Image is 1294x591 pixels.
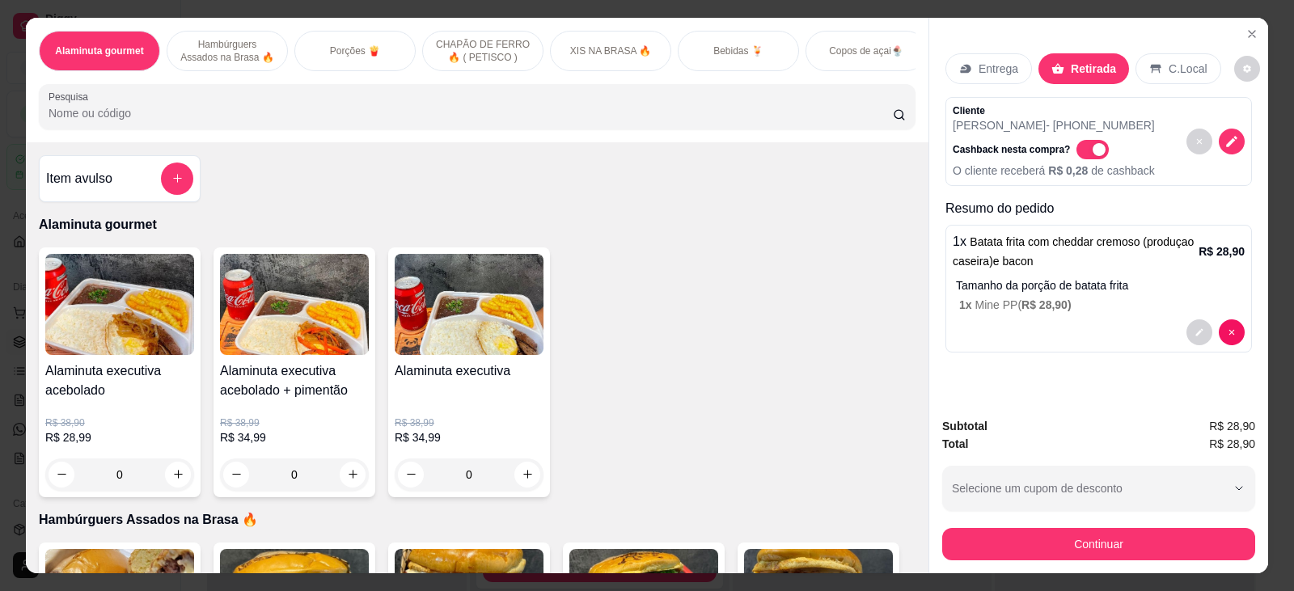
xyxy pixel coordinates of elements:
button: decrease-product-quantity [1219,319,1245,345]
p: R$ 38,99 [220,416,369,429]
p: O cliente receberá de cashback [953,163,1155,179]
h4: Alaminuta executiva acebolado + pimentão [220,361,369,400]
button: Selecione um cupom de desconto [942,466,1255,511]
button: decrease-product-quantity [398,462,424,488]
button: Close [1239,21,1265,47]
p: Resumo do pedido [945,199,1252,218]
button: decrease-product-quantity [223,462,249,488]
img: product-image [45,254,194,355]
p: Mine PP ( [959,297,1245,313]
h4: Item avulso [46,169,112,188]
strong: Subtotal [942,420,987,433]
button: Continuar [942,528,1255,560]
p: CHAPÃO DE FERRO🔥 ( PETISCO ) [436,38,530,64]
button: decrease-product-quantity [1234,56,1260,82]
p: Hambúrguers Assados na Brasa 🔥 [180,38,274,64]
h4: Alaminuta executiva [395,361,543,381]
p: Bebidas 🍹 [713,44,763,57]
p: Alaminuta gourmet [55,44,143,57]
button: decrease-product-quantity [49,462,74,488]
span: Batata frita com cheddar cremoso (produçao caseira)e bacon [953,235,1194,268]
span: R$ 28,90 [1209,435,1255,453]
p: Tamanho da porção de batata frita [956,277,1245,293]
p: R$ 38,90 [45,416,194,429]
p: 1 x [953,232,1199,271]
button: increase-product-quantity [514,462,540,488]
h4: Alaminuta executiva acebolado [45,361,194,400]
p: Cliente [953,104,1155,117]
p: Hambúrguers Assados na Brasa 🔥 [39,510,916,530]
p: Entrega [979,61,1018,77]
span: R$ 28,90 [1209,417,1255,435]
label: Automatic updates [1076,140,1115,159]
span: 1 x [959,298,975,311]
p: [PERSON_NAME] - [PHONE_NUMBER] [953,117,1155,133]
p: XIS NA BRASA 🔥 [570,44,651,57]
p: R$ 28,90 [1199,243,1245,260]
button: decrease-product-quantity [1219,129,1245,154]
p: Cashback nesta compra? [953,143,1070,156]
p: Porções 🍟 [330,44,380,57]
p: R$ 38,99 [395,416,543,429]
p: Alaminuta gourmet [39,215,916,234]
button: decrease-product-quantity [1186,319,1212,345]
p: R$ 34,99 [395,429,543,445]
p: R$ 28,99 [45,429,194,445]
p: C.Local [1169,61,1207,77]
p: R$ 34,99 [220,429,369,445]
input: Pesquisa [49,105,893,121]
span: R$ 28,90 ) [1021,298,1072,311]
img: product-image [220,254,369,355]
button: increase-product-quantity [340,462,366,488]
p: Retirada [1071,61,1116,77]
button: decrease-product-quantity [1186,129,1212,154]
button: increase-product-quantity [165,462,191,488]
span: R$ 0,28 [1048,164,1091,177]
strong: Total [942,437,968,450]
p: Copos de açai🍨 [829,44,903,57]
label: Pesquisa [49,90,94,103]
img: product-image [395,254,543,355]
button: add-separate-item [161,163,193,195]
